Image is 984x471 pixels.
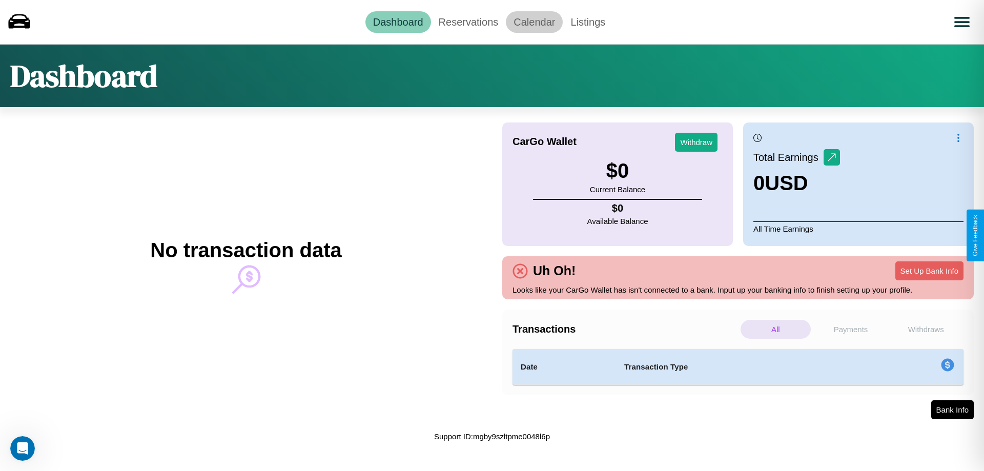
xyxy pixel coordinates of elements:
a: Reservations [431,11,506,33]
iframe: Intercom live chat [10,436,35,461]
a: Dashboard [365,11,431,33]
a: Calendar [506,11,563,33]
h4: Transactions [512,323,738,335]
div: Give Feedback [972,215,979,256]
h3: $ 0 [590,159,645,182]
p: Support ID: mgby9szltpme0048l6p [434,429,550,443]
p: Total Earnings [753,148,824,167]
p: Available Balance [587,214,648,228]
h3: 0 USD [753,172,840,195]
p: Payments [816,320,886,339]
p: All Time Earnings [753,221,963,236]
h4: Date [521,361,608,373]
button: Bank Info [931,400,974,419]
p: Looks like your CarGo Wallet has isn't connected to a bank. Input up your banking info to finish ... [512,283,963,297]
h4: CarGo Wallet [512,136,577,148]
a: Listings [563,11,613,33]
table: simple table [512,349,963,385]
h4: $ 0 [587,202,648,214]
h4: Transaction Type [624,361,857,373]
button: Open menu [948,8,976,36]
p: Current Balance [590,182,645,196]
p: Withdraws [891,320,961,339]
h4: Uh Oh! [528,263,581,278]
h1: Dashboard [10,55,157,97]
button: Withdraw [675,133,717,152]
p: All [741,320,811,339]
button: Set Up Bank Info [895,261,963,280]
h2: No transaction data [150,239,341,262]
